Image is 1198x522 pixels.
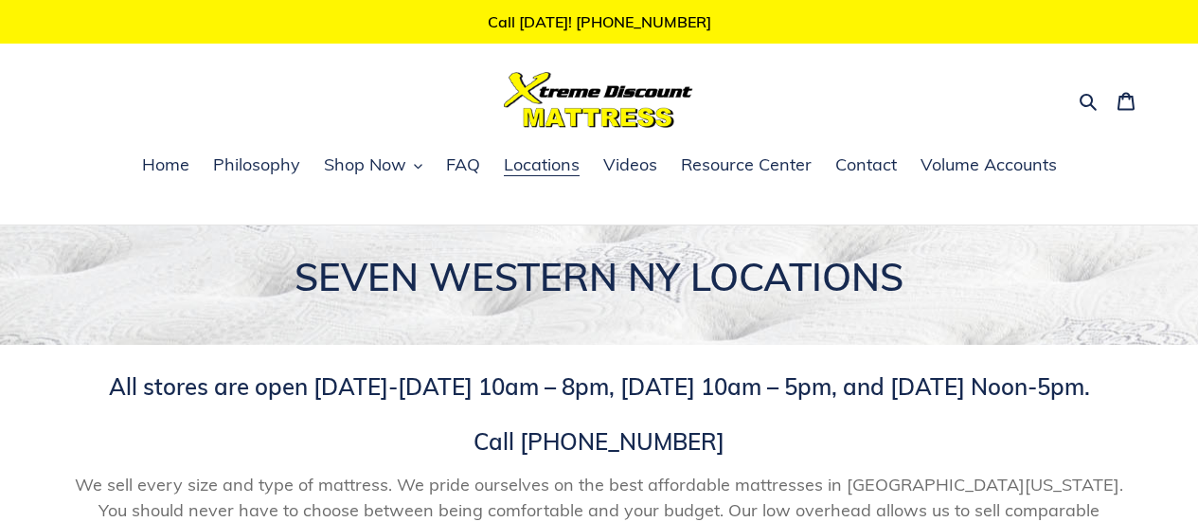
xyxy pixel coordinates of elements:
[133,152,199,180] a: Home
[594,152,667,180] a: Videos
[142,153,189,176] span: Home
[671,152,821,180] a: Resource Center
[504,153,580,176] span: Locations
[213,153,300,176] span: Philosophy
[109,372,1090,456] span: All stores are open [DATE]-[DATE] 10am – 8pm, [DATE] 10am – 5pm, and [DATE] Noon-5pm. Call [PHONE...
[911,152,1066,180] a: Volume Accounts
[603,153,657,176] span: Videos
[494,152,589,180] a: Locations
[314,152,432,180] button: Shop Now
[437,152,490,180] a: FAQ
[826,152,906,180] a: Contact
[204,152,310,180] a: Philosophy
[835,153,897,176] span: Contact
[921,153,1057,176] span: Volume Accounts
[681,153,812,176] span: Resource Center
[324,153,406,176] span: Shop Now
[295,253,903,300] span: SEVEN WESTERN NY LOCATIONS
[446,153,480,176] span: FAQ
[504,72,693,128] img: Xtreme Discount Mattress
